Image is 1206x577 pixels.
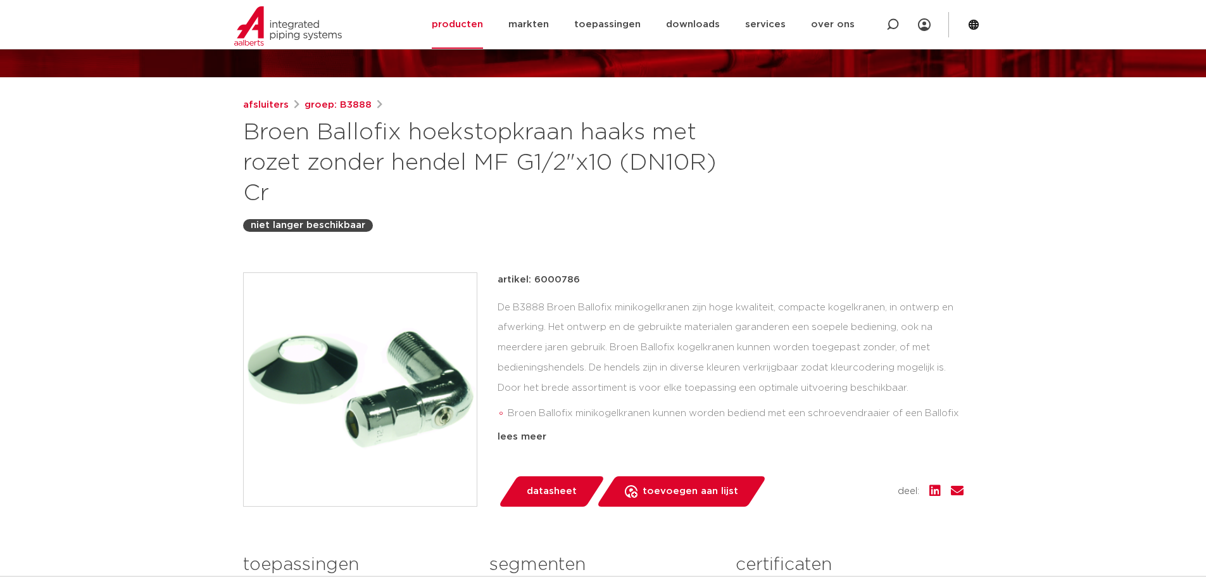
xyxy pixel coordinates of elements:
span: deel: [898,484,919,499]
a: datasheet [498,476,605,507]
p: niet langer beschikbaar [251,218,365,233]
a: groep: B3888 [305,98,372,113]
div: lees meer [498,429,964,445]
div: De B3888 Broen Ballofix minikogelkranen zijn hoge kwaliteit, compacte kogelkranen, in ontwerp en ... [498,298,964,424]
a: afsluiters [243,98,289,113]
img: Product Image for Broen Ballofix hoekstopkraan haaks met rozet zonder hendel MF G1/2"x10 (DN10R) Cr [244,273,477,506]
span: datasheet [527,481,577,502]
span: toevoegen aan lijst [643,481,738,502]
p: artikel: 6000786 [498,272,580,288]
h1: Broen Ballofix hoekstopkraan haaks met rozet zonder hendel MF G1/2"x10 (DN10R) Cr [243,118,719,209]
li: Broen Ballofix minikogelkranen kunnen worden bediend met een schroevendraaier of een Ballofix hendel [508,403,964,444]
